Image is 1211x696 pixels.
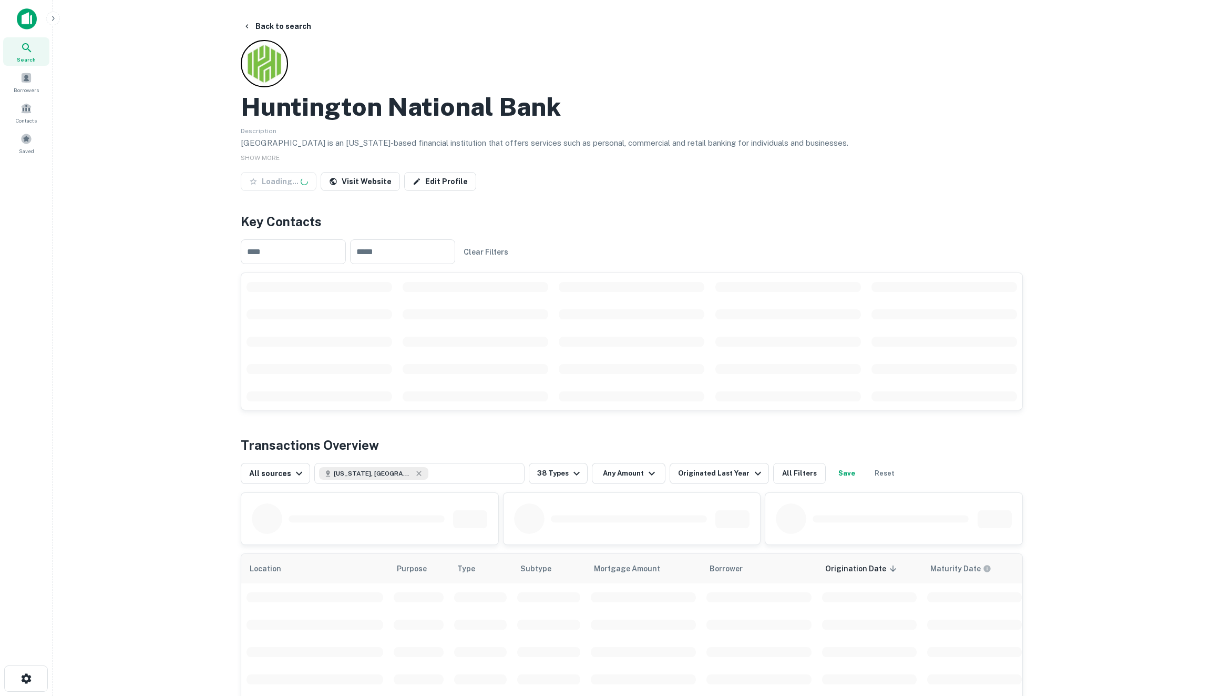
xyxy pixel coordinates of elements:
[249,467,305,480] div: All sources
[241,273,1022,410] div: scrollable content
[449,554,512,583] th: Type
[16,116,37,125] span: Contacts
[241,436,379,455] h4: Transactions Overview
[930,563,991,574] div: Maturity dates displayed may be estimated. Please contact the lender for the most accurate maturi...
[529,463,588,484] button: 38 Types
[594,562,674,575] span: Mortgage Amount
[817,554,922,583] th: Origination Date
[868,463,901,484] button: Reset
[397,562,440,575] span: Purpose
[250,562,295,575] span: Location
[334,469,413,478] span: [US_STATE], [GEOGRAPHIC_DATA]
[3,129,49,157] a: Saved
[404,172,476,191] a: Edit Profile
[710,562,743,575] span: Borrower
[830,463,864,484] button: Save your search to get updates of matches that match your search criteria.
[241,212,1023,231] h4: Key Contacts
[239,17,315,36] button: Back to search
[3,37,49,66] a: Search
[241,463,310,484] button: All sources
[922,554,1027,583] th: Maturity dates displayed may be estimated. Please contact the lender for the most accurate maturi...
[457,562,475,575] span: Type
[388,554,449,583] th: Purpose
[825,562,900,575] span: Origination Date
[459,243,512,261] button: Clear Filters
[241,92,561,122] h2: Huntington National Bank
[930,563,1005,574] span: Maturity dates displayed may be estimated. Please contact the lender for the most accurate maturi...
[3,68,49,96] a: Borrowers
[520,562,551,575] span: Subtype
[3,98,49,127] a: Contacts
[241,154,280,162] span: SHOW MORE
[592,463,665,484] button: Any Amount
[19,147,34,155] span: Saved
[930,563,981,574] h6: Maturity Date
[512,554,586,583] th: Subtype
[321,172,400,191] a: Visit Website
[670,463,768,484] button: Originated Last Year
[314,463,525,484] button: [US_STATE], [GEOGRAPHIC_DATA]
[241,127,276,135] span: Description
[241,554,388,583] th: Location
[17,8,37,29] img: capitalize-icon.png
[1158,612,1211,662] iframe: Chat Widget
[17,55,36,64] span: Search
[241,137,1023,149] p: [GEOGRAPHIC_DATA] is an [US_STATE]-based financial institution that offers services such as perso...
[14,86,39,94] span: Borrowers
[678,467,764,480] div: Originated Last Year
[586,554,701,583] th: Mortgage Amount
[773,463,826,484] button: All Filters
[701,554,817,583] th: Borrower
